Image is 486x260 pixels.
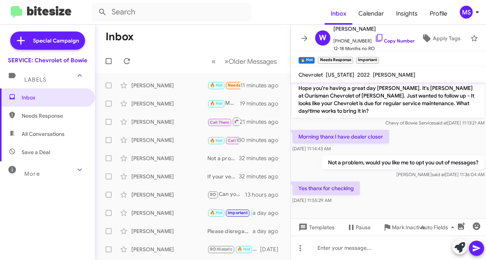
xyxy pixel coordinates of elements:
span: said at [434,120,447,126]
div: [PERSON_NAME] [131,209,207,217]
button: Next [220,54,281,69]
p: Not a problem, would you like me to opt you out of messages? [322,156,484,169]
span: « [211,57,216,66]
span: 🔥 Hot [210,101,223,106]
div: 32 minutes ago [239,154,284,162]
p: Yes thanx for checking [292,181,360,195]
a: Calendar [352,3,390,25]
h1: Inbox [106,31,134,43]
span: More [24,170,40,177]
span: Apply Tags [433,32,461,45]
button: Apply Tags [415,32,467,45]
small: 🔥 Hot [298,57,315,64]
div: 30 minutes ago [239,136,284,144]
span: Save a Deal [22,148,50,156]
a: Special Campaign [10,32,85,50]
div: [PERSON_NAME] [131,191,207,199]
div: a day ago [252,227,284,235]
span: Mark Inactive [392,221,425,234]
span: 12-18 Months no RO [333,45,415,52]
span: W [319,32,327,44]
div: My pleasure [207,208,252,217]
div: If your vehicle is not ready for service yet please disregard the system generated text messages [207,173,239,180]
span: 2022 [357,71,370,78]
span: 🔥 Hot [210,83,223,88]
div: 32 minutes ago [239,173,284,180]
span: Chevy of Bowie Service [DATE] 11:13:21 AM [385,120,484,126]
p: Morning thanx I have dealer closer [292,130,389,143]
span: [DATE] 11:14:43 AM [292,146,331,151]
button: Templates [291,221,341,234]
input: Search [92,3,251,21]
span: Pause [356,221,371,234]
span: [US_STATE] [326,71,354,78]
div: 11 minutes ago [240,82,284,89]
span: 🔥 Hot [237,247,250,252]
div: 21 minutes ago [240,118,284,126]
small: Important [356,57,379,64]
nav: Page navigation example [207,54,281,69]
span: Needs Response [228,83,260,88]
button: Pause [341,221,377,234]
div: MS [460,6,473,19]
div: [PERSON_NAME] [131,246,207,253]
button: Mark Inactive [377,221,431,234]
button: Previous [207,54,220,69]
span: Needs Response [22,112,86,120]
div: Inbound Call [207,117,240,126]
span: Templates [297,221,335,234]
button: MS [453,6,478,19]
span: Call Them [210,120,230,125]
div: [PERSON_NAME] [131,82,207,89]
button: Auto Fields [415,221,463,234]
div: Yes thanx for checking [207,81,240,90]
div: [PERSON_NAME] [131,136,207,144]
span: All Conversations [22,130,65,138]
div: Please disregard the system generated texts [207,227,252,235]
span: Older Messages [229,57,277,66]
div: My pleasure! Have a great day [207,99,240,108]
div: a day ago [252,209,284,217]
a: Insights [390,3,424,25]
div: 19 minutes ago [240,100,284,107]
span: » [224,57,229,66]
span: Auto Fields [421,221,457,234]
div: Good morning [PERSON_NAME]! I saw you called in, were you able to get help? [207,135,239,145]
span: [PERSON_NAME] [DATE] 11:36:04 AM [396,172,484,177]
p: Hope you're having a great day [PERSON_NAME]. it's [PERSON_NAME] at Ourisman Chevrolet of [PERSON... [292,81,484,118]
span: [PERSON_NAME] [373,71,415,78]
span: [PERSON_NAME] [333,24,415,33]
span: [DATE] 11:55:29 AM [292,197,331,203]
small: Needs Response [318,57,353,64]
div: Not a problem! If your vehicle is not ready for service please disregard they system generated te... [207,154,239,162]
div: [PERSON_NAME] [131,227,207,235]
a: Inbox [325,3,352,25]
span: [PHONE_NUMBER] [333,33,415,45]
div: [PERSON_NAME] [131,154,207,162]
span: 🔥 Hot [210,138,223,143]
div: [PERSON_NAME] [131,173,207,180]
a: Profile [424,3,453,25]
div: Can you take the gift and accept my invitation? Only 2 steps, take your free gifts from top-notch... [207,190,245,199]
span: Special Campaign [33,37,79,44]
div: Okay, may I ask what the air bag issue is? [207,245,260,254]
div: [PERSON_NAME] [131,100,207,107]
span: Labels [24,76,46,83]
span: Call Them [228,138,248,143]
span: said at [432,172,445,177]
span: 🔥 Hot [210,210,223,215]
span: Important [228,210,248,215]
div: [PERSON_NAME] [131,118,207,126]
div: 13 hours ago [245,191,284,199]
span: RO Historic [210,247,232,252]
span: Inbox [22,94,86,101]
div: [DATE] [260,246,284,253]
div: SERVICE: Chevrolet of Bowie [8,57,87,64]
a: Copy Number [375,38,415,44]
span: Chevrolet [298,71,323,78]
span: RO [210,192,216,197]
